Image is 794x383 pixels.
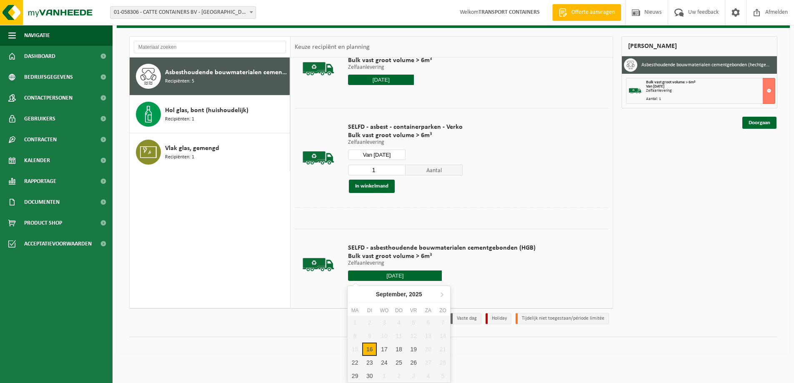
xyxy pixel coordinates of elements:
div: 29 [348,369,362,383]
li: Tijdelijk niet toegestaan/période limitée [516,313,609,324]
div: 19 [406,343,421,356]
span: Bulk vast groot volume > 6m³ [348,131,463,140]
button: Asbesthoudende bouwmaterialen cementgebonden (hechtgebonden) Recipiënten: 5 [130,58,290,95]
span: Hol glas, bont (huishoudelijk) [165,105,248,115]
span: Rapportage [24,171,56,192]
span: Product Shop [24,213,62,233]
span: Gebruikers [24,108,55,129]
i: 2025 [409,291,422,297]
div: ma [348,306,362,315]
span: Aantal [406,165,463,175]
span: Documenten [24,192,60,213]
h3: Asbesthoudende bouwmaterialen cementgebonden (hechtgebonden) [641,58,771,72]
span: SELFD - asbest - containerparken - Verko [348,123,463,131]
input: Selecteer datum [348,75,414,85]
span: SELFD - asbesthoudende bouwmaterialen cementgebonden (HGB) [348,244,536,252]
p: Zelfaanlevering [348,65,480,70]
div: 18 [391,343,406,356]
div: 25 [391,356,406,369]
div: vr [406,306,421,315]
div: 2 [391,369,406,383]
span: Recipiënten: 1 [165,153,194,161]
div: Aantal: 1 [646,97,775,101]
strong: Van [DATE] [646,84,664,89]
div: 16 [362,343,377,356]
button: Vlak glas, gemengd Recipiënten: 1 [130,133,290,171]
p: Zelfaanlevering [348,260,536,266]
span: Bulk vast groot volume > 6m³ [348,56,480,65]
div: 1 [377,369,391,383]
div: Zelfaanlevering [646,89,775,93]
span: Bulk vast groot volume > 6m³ [348,252,536,260]
span: Dashboard [24,46,55,67]
span: 01-058306 - CATTE CONTAINERS BV - OUDENAARDE [110,6,256,19]
span: Asbesthoudende bouwmaterialen cementgebonden (hechtgebonden) [165,68,288,78]
a: Offerte aanvragen [552,4,621,21]
span: Bulk vast groot volume > 6m³ [646,80,695,85]
span: Contracten [24,129,57,150]
input: Selecteer datum [348,150,406,160]
div: 26 [406,356,421,369]
div: do [391,306,406,315]
div: 23 [362,356,377,369]
li: Vaste dag [451,313,481,324]
span: Offerte aanvragen [569,8,617,17]
span: Acceptatievoorwaarden [24,233,92,254]
span: Recipiënten: 1 [165,115,194,123]
p: Zelfaanlevering [348,140,463,145]
div: Keuze recipiënt en planning [291,37,374,58]
div: [PERSON_NAME] [621,36,777,56]
button: Hol glas, bont (huishoudelijk) Recipiënten: 1 [130,95,290,133]
strong: TRANSPORT CONTAINERS [478,9,540,15]
a: Doorgaan [742,117,776,129]
div: 17 [377,343,391,356]
div: 24 [377,356,391,369]
div: wo [377,306,391,315]
div: za [421,306,436,315]
span: Recipiënten: 5 [165,78,194,85]
div: 30 [362,369,377,383]
input: Selecteer datum [348,270,442,281]
span: Vlak glas, gemengd [165,143,219,153]
span: Kalender [24,150,50,171]
span: Navigatie [24,25,50,46]
span: 01-058306 - CATTE CONTAINERS BV - OUDENAARDE [110,7,255,18]
div: di [362,306,377,315]
span: Bedrijfsgegevens [24,67,73,88]
input: Materiaal zoeken [134,41,286,53]
div: September, [373,288,426,301]
div: zo [436,306,450,315]
div: 3 [406,369,421,383]
button: In winkelmand [349,180,395,193]
li: Holiday [486,313,511,324]
div: 22 [348,356,362,369]
span: Contactpersonen [24,88,73,108]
